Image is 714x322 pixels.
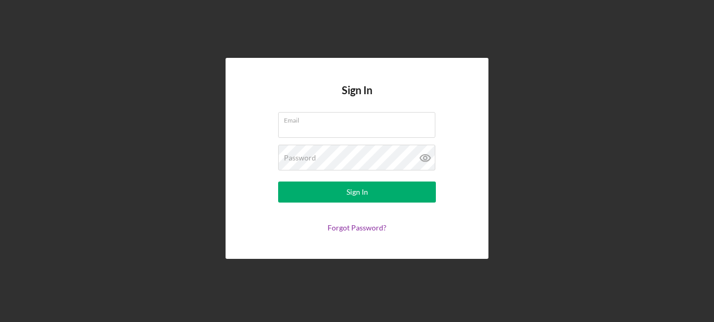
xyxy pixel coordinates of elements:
[342,84,372,112] h4: Sign In
[346,182,368,203] div: Sign In
[284,154,316,162] label: Password
[328,223,386,232] a: Forgot Password?
[278,182,436,203] button: Sign In
[284,113,435,124] label: Email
